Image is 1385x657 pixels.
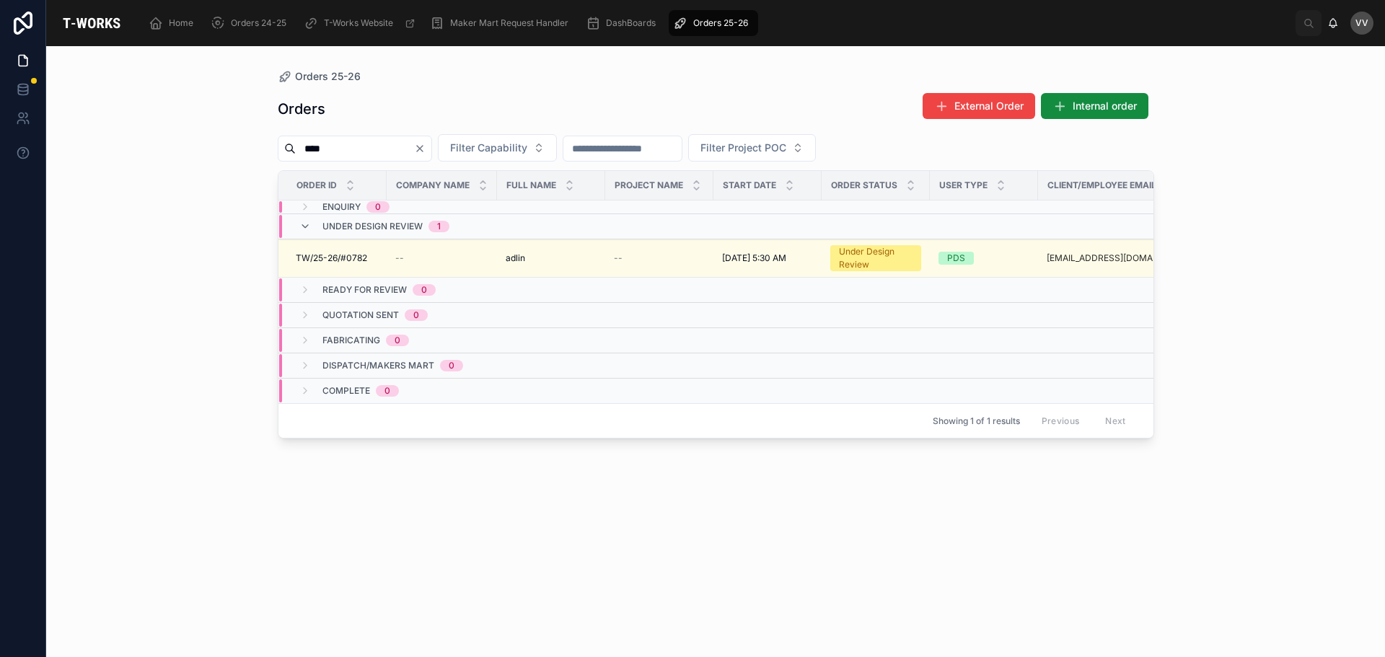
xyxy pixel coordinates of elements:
[296,180,337,191] span: Order ID
[295,69,361,84] span: Orders 25-26
[322,201,361,213] span: Enquiry
[322,385,370,397] span: Complete
[581,10,666,36] a: DashBoards
[296,252,367,264] span: TW/25-26/#0782
[426,10,579,36] a: Maker Mart Request Handler
[322,221,423,232] span: Under Design Review
[506,180,556,191] span: Full Name
[1047,180,1156,191] span: Client/Employee Email
[438,134,557,162] button: Select Button
[933,415,1020,427] span: Showing 1 of 1 results
[324,17,393,29] span: T-Works Website
[384,385,390,397] div: 0
[450,17,568,29] span: Maker Mart Request Handler
[449,360,454,371] div: 0
[722,252,813,264] a: [DATE] 5:30 AM
[831,180,897,191] span: Order Status
[231,17,286,29] span: Orders 24-25
[1355,17,1368,29] span: VV
[722,252,786,264] span: [DATE] 5:30 AM
[169,17,193,29] span: Home
[437,221,441,232] div: 1
[1047,252,1175,264] a: [EMAIL_ADDRESS][DOMAIN_NAME]
[395,252,488,264] a: --
[322,309,399,321] span: Quotation Sent
[506,252,525,264] span: adlin
[299,10,423,36] a: T-Works Website
[615,180,683,191] span: Project Name
[137,7,1296,39] div: scrollable content
[278,99,325,119] h1: Orders
[839,245,913,271] div: Under Design Review
[396,180,470,191] span: Company Name
[1073,99,1137,113] span: Internal order
[206,10,296,36] a: Orders 24-25
[614,252,623,264] span: --
[450,141,527,155] span: Filter Capability
[614,252,705,264] a: --
[278,69,361,84] a: Orders 25-26
[830,245,921,271] a: Under Design Review
[421,284,427,296] div: 0
[144,10,203,36] a: Home
[938,252,1029,265] a: PDS
[375,201,381,213] div: 0
[322,284,407,296] span: Ready for Review
[413,309,419,321] div: 0
[923,93,1035,119] button: External Order
[1041,93,1148,119] button: Internal order
[414,143,431,154] button: Clear
[606,17,656,29] span: DashBoards
[506,252,597,264] a: adlin
[322,360,434,371] span: Dispatch/Makers Mart
[296,252,378,264] a: TW/25-26/#0782
[395,252,404,264] span: --
[939,180,988,191] span: User Type
[669,10,758,36] a: Orders 25-26
[395,335,400,346] div: 0
[322,335,380,346] span: Fabricating
[954,99,1024,113] span: External Order
[947,252,965,265] div: PDS
[700,141,786,155] span: Filter Project POC
[693,17,748,29] span: Orders 25-26
[58,12,126,35] img: App logo
[723,180,776,191] span: Start Date
[688,134,816,162] button: Select Button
